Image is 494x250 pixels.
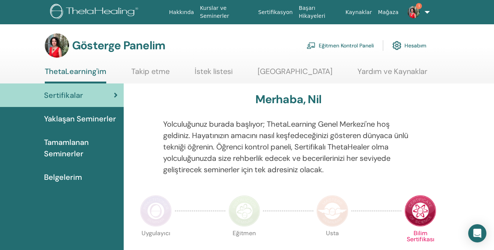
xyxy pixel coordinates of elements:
img: default.jpg [407,6,420,18]
img: chalkboard-teacher.svg [307,42,316,49]
font: Başarı Hikayeleri [299,5,325,19]
font: Hakkında [169,9,194,15]
img: logo.png [50,4,141,21]
font: Tamamlanan Seminerler [44,137,89,159]
div: Open Intercom Messenger [468,224,486,242]
img: Usta [316,195,348,227]
font: [GEOGRAPHIC_DATA] [258,66,332,76]
a: Yardım ve Kaynaklar [357,67,427,82]
font: Mağaza [378,9,398,15]
font: Eğitmen Kontrol Paneli [319,42,374,49]
font: Yolculuğunuz burada başlıyor; ThetaLearning Genel Merkezi'ne hoş geldiniz. Hayatınızın amacını na... [163,119,408,175]
a: [GEOGRAPHIC_DATA] [258,67,332,82]
img: Eğitmen [228,195,260,227]
font: 1 [418,3,420,8]
font: Usta [326,229,339,237]
a: Başarı Hikayeleri [296,1,342,23]
a: Kurslar ve Seminerler [197,1,255,23]
a: Kaynaklar [343,5,375,19]
font: ThetaLearning'im [45,66,106,76]
font: Kaynaklar [346,9,372,15]
font: Sertifikasyon [258,9,293,15]
font: Yaklaşan Seminerler [44,114,116,124]
img: Bilim Sertifikası [404,195,436,227]
font: Merhaba, Nil [255,92,321,107]
a: Hakkında [166,5,197,19]
a: İstek listesi [195,67,233,82]
img: default.jpg [45,33,69,58]
font: Belgelerim [44,172,82,182]
img: Uygulayıcı [140,195,172,227]
font: Uygulayıcı [142,229,170,237]
a: Mağaza [375,5,401,19]
a: Sertifikasyon [255,5,296,19]
a: Takip etme [131,67,170,82]
font: Sertifikalar [44,90,83,100]
a: Hesabım [392,37,426,54]
a: Eğitmen Kontrol Paneli [307,37,374,54]
font: Takip etme [131,66,170,76]
font: Hesabım [404,42,426,49]
font: Eğitmen [233,229,256,237]
img: cog.svg [392,39,401,52]
a: ThetaLearning'im [45,67,106,83]
font: Yardım ve Kaynaklar [357,66,427,76]
font: İstek listesi [195,66,233,76]
font: Bilim Sertifikası [407,229,434,243]
font: Gösterge Panelim [72,38,165,53]
font: Kurslar ve Seminerler [200,5,229,19]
